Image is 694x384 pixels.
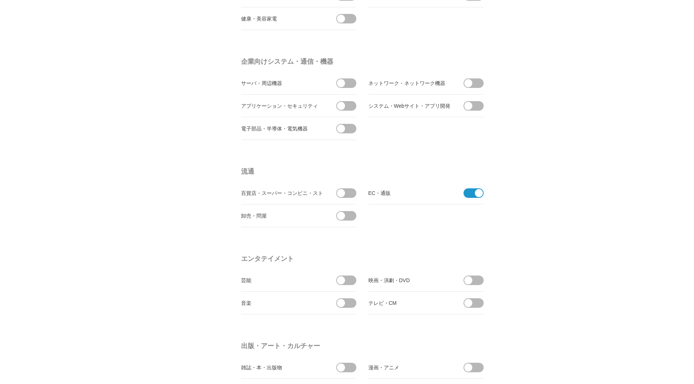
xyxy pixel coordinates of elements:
div: EC・通販 [368,188,451,197]
div: 卸売・問屋 [241,211,323,220]
div: サーバ・周辺機器 [241,78,323,88]
h4: 企業向けシステム・通信・機器 [241,55,486,68]
div: 健康・美容家電 [241,14,323,23]
div: 映画・演劇・DVD [368,276,451,285]
div: システム・Webサイト・アプリ開発 [368,101,451,110]
div: 音楽 [241,298,323,307]
div: 百貨店・スーパー・コンビニ・ストア [241,188,323,197]
div: ネットワーク・ネットワーク機器 [368,78,451,88]
h4: 流通 [241,165,486,178]
div: 雑誌・本・出版物 [241,363,323,372]
h4: エンタテイメント [241,252,486,265]
div: テレビ・CM [368,298,451,307]
div: 芸能 [241,276,323,285]
div: 漫画・アニメ [368,363,451,372]
div: アプリケーション・セキュリティ [241,101,323,110]
div: 電子部品・半導体・電気機器 [241,124,323,133]
h4: 出版・アート・カルチャー [241,339,486,352]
